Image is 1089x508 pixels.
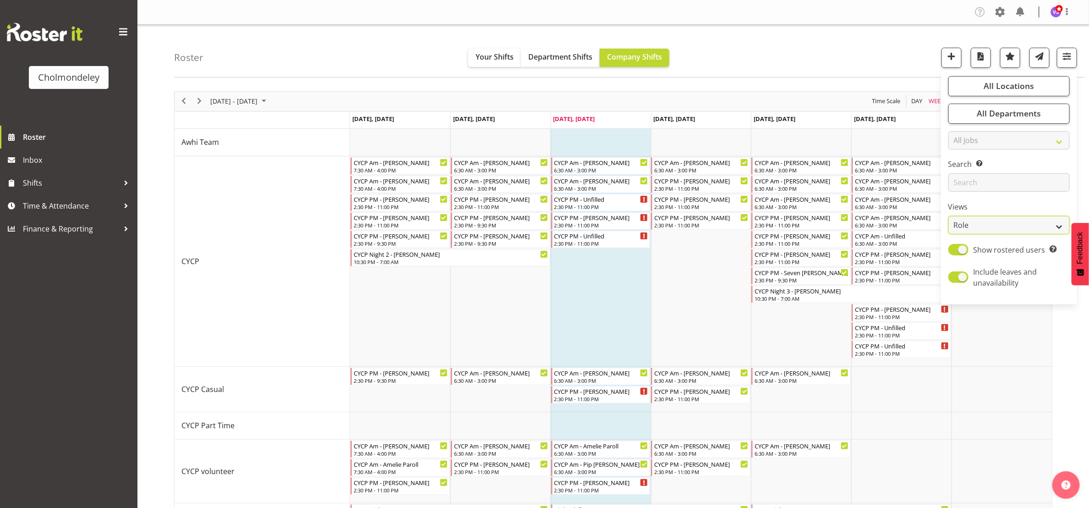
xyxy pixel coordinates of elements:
span: Finance & Reporting [23,222,119,236]
button: Download a PDF of the roster according to the set date range. [971,48,991,68]
button: Send a list of all shifts for the selected filtered period to all rostered employees. [1029,48,1050,68]
span: Inbox [23,153,133,167]
span: Time & Attendance [23,199,119,213]
button: Highlight an important date within the roster. [1000,48,1020,68]
button: Your Shifts [468,49,521,67]
div: Cholmondeley [38,71,99,84]
button: Feedback - Show survey [1072,223,1089,285]
button: Department Shifts [521,49,600,67]
span: Roster [23,130,133,144]
button: Filter Shifts [1057,48,1077,68]
button: Company Shifts [600,49,669,67]
button: Add a new shift [941,48,962,68]
span: All Locations [984,80,1034,91]
span: Department Shifts [528,52,592,62]
span: Feedback [1076,232,1084,264]
img: help-xxl-2.png [1062,480,1071,490]
button: All Locations [948,76,1070,96]
span: Shifts [23,176,119,190]
img: Rosterit website logo [7,23,82,41]
h4: Roster [174,52,203,63]
span: Your Shifts [476,52,514,62]
span: Company Shifts [607,52,662,62]
img: victoria-spackman5507.jpg [1051,6,1062,17]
